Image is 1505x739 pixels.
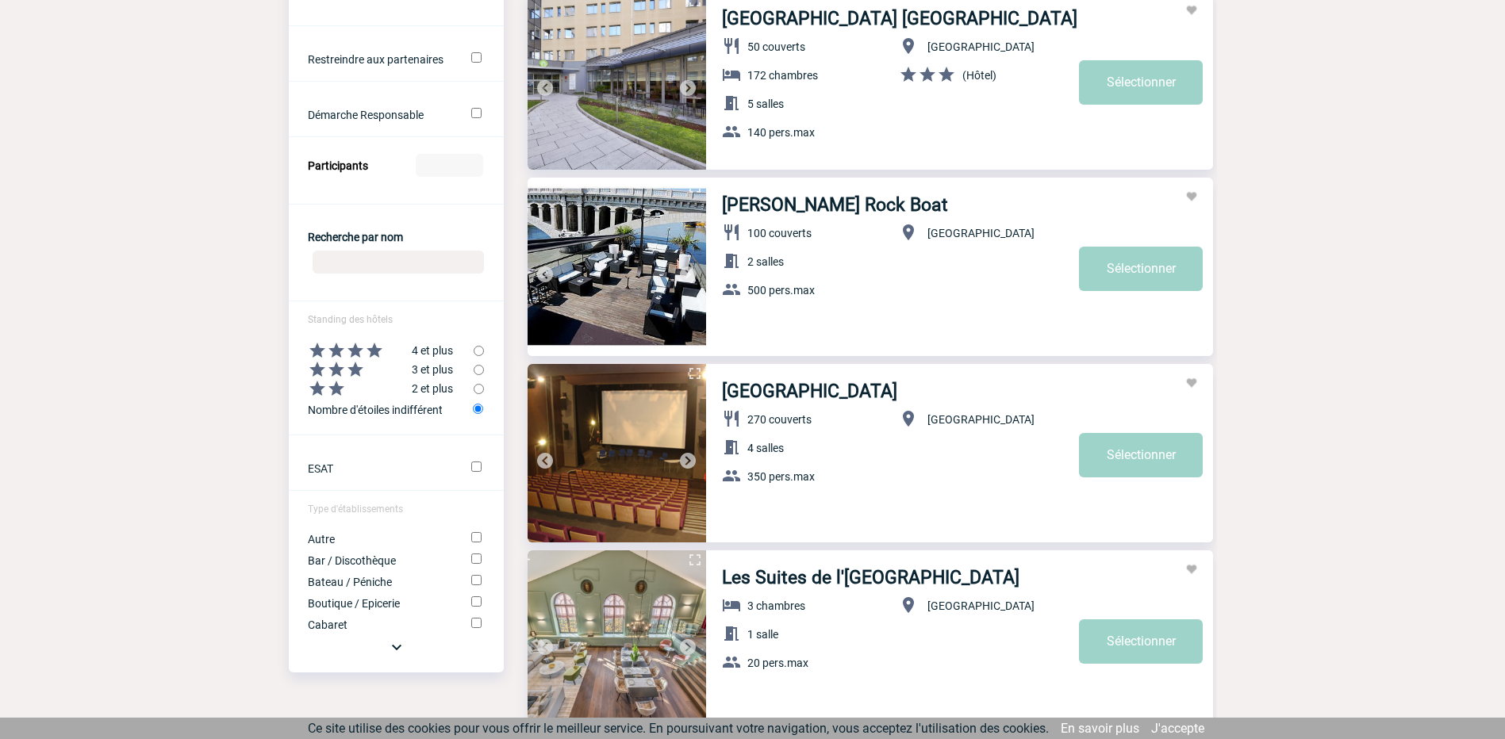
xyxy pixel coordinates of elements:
[747,470,815,483] span: 350 pers.max
[308,597,450,610] label: Boutique / Epicerie
[722,381,897,402] a: [GEOGRAPHIC_DATA]
[308,504,403,515] span: Type d'établissements
[308,109,450,121] label: Démarche Responsable
[962,69,996,82] span: (Hôtel)
[1079,60,1203,105] a: Sélectionner
[471,52,482,63] input: Ne filtrer que sur les établissements ayant un partenariat avec IME
[308,618,450,631] label: Cabaret
[722,595,741,615] img: baseline_hotel_white_24dp-b.png
[747,255,784,268] span: 2 salles
[1061,721,1139,736] a: En savoir plus
[1079,247,1203,291] a: Sélectionner
[722,466,741,485] img: baseline_group_white_24dp-b.png
[747,599,805,612] span: 3 chambres
[1079,619,1203,664] a: Sélectionner
[471,108,482,118] input: Démarche Responsable
[289,341,474,360] label: 4 et plus
[722,251,741,270] img: baseline_meeting_room_white_24dp-b.png
[722,653,741,672] img: baseline_group_white_24dp-b.png
[1185,563,1198,576] img: Ajouter aux favoris
[722,438,741,457] img: baseline_meeting_room_white_24dp-b.png
[722,36,741,56] img: baseline_restaurant_white_24dp-b.png
[722,280,741,299] img: baseline_group_white_24dp-b.png
[927,40,1035,53] span: [GEOGRAPHIC_DATA]
[747,98,784,110] span: 5 salles
[528,178,706,356] img: 3.jpg
[722,624,741,643] img: baseline_meeting_room_white_24dp-b.png
[722,409,741,428] img: baseline_restaurant_white_24dp-b.png
[308,533,450,546] label: Autre
[308,721,1049,736] span: Ce site utilise des cookies pour vous offrir le meilleur service. En poursuivant votre navigation...
[308,314,393,325] span: Standing des hôtels
[308,231,403,243] label: Recherche par nom
[899,595,918,615] img: baseline_location_on_white_24dp-b.png
[308,53,450,66] label: Ne filtrer que sur les établissements ayant un partenariat avec IME
[722,223,741,242] img: baseline_restaurant_white_24dp-b.png
[722,8,1077,29] a: [GEOGRAPHIC_DATA] [GEOGRAPHIC_DATA]
[722,94,741,113] img: baseline_meeting_room_white_24dp-b.png
[747,40,805,53] span: 50 couverts
[899,409,918,428] img: baseline_location_on_white_24dp-b.png
[927,413,1035,426] span: [GEOGRAPHIC_DATA]
[747,628,778,641] span: 1 salle
[747,227,812,239] span: 100 couverts
[747,413,812,426] span: 270 couverts
[747,284,815,297] span: 500 pers.max
[528,364,706,542] img: 1.jpg
[722,194,948,216] a: [PERSON_NAME] Rock Boat
[722,122,741,141] img: baseline_group_white_24dp-b.png
[1185,4,1198,17] img: Ajouter aux favoris
[1079,433,1203,477] a: Sélectionner
[308,159,368,172] label: Participants
[289,379,474,398] label: 2 et plus
[747,442,784,454] span: 4 salles
[1151,721,1204,736] a: J'accepte
[722,65,741,84] img: baseline_hotel_white_24dp-b.png
[289,360,474,379] label: 3 et plus
[528,550,706,729] img: 1.jpg
[927,599,1035,612] span: [GEOGRAPHIC_DATA]
[899,36,918,56] img: baseline_location_on_white_24dp-b.png
[308,554,450,567] label: Bar / Discothèque
[927,227,1035,239] span: [GEOGRAPHIC_DATA]
[1185,377,1198,389] img: Ajouter aux favoris
[308,576,450,588] label: Bateau / Péniche
[1185,190,1198,203] img: Ajouter aux favoris
[747,657,808,669] span: 20 pers.max
[722,567,1019,588] a: Les Suites de l'[GEOGRAPHIC_DATA]
[308,462,450,475] label: ESAT
[308,398,474,419] label: Nombre d'étoiles indifférent
[899,223,918,242] img: baseline_location_on_white_24dp-b.png
[747,126,815,139] span: 140 pers.max
[747,69,818,82] span: 172 chambres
